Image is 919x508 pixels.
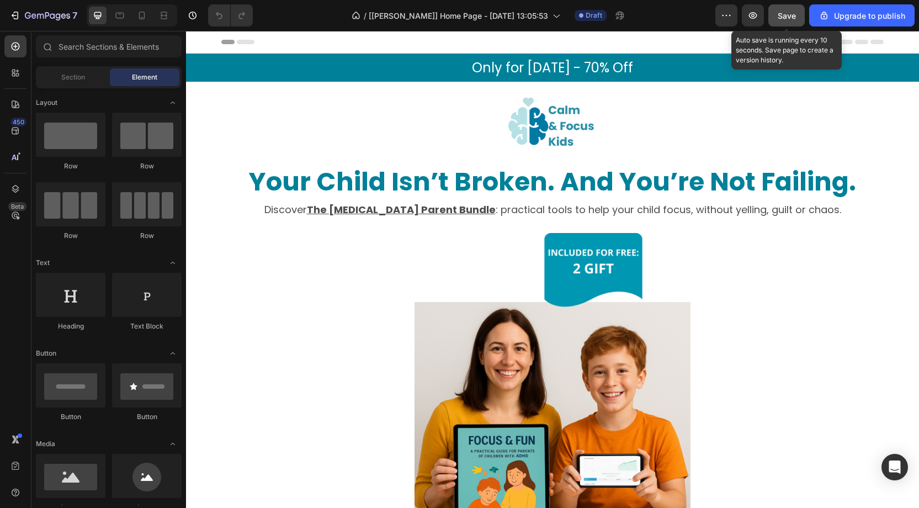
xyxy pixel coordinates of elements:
[369,10,548,22] span: [[PERSON_NAME]] Home Page - [DATE] 13:05:53
[132,72,157,82] span: Element
[35,134,698,169] h2: Your Child Isn’t Broken. And You’re Not Failing.
[36,321,105,331] div: Heading
[364,10,366,22] span: /
[36,170,697,188] p: Discover : practical tools to help your child focus, without yelling, guilt or chaos.
[164,94,182,112] span: Toggle open
[36,35,182,57] input: Search Sections & Elements
[36,161,105,171] div: Row
[819,10,905,22] div: Upgrade to publish
[112,412,182,422] div: Button
[112,231,182,241] div: Row
[36,231,105,241] div: Row
[164,435,182,453] span: Toggle open
[8,202,26,211] div: Beta
[881,454,908,480] div: Open Intercom Messenger
[61,72,85,82] span: Section
[164,254,182,272] span: Toggle open
[809,4,915,27] button: Upgrade to publish
[10,118,26,126] div: 450
[586,10,602,20] span: Draft
[164,345,182,362] span: Toggle open
[36,98,57,108] span: Layout
[208,4,253,27] div: Undo/Redo
[72,9,77,22] p: 7
[112,161,182,171] div: Row
[311,51,422,134] img: gempages_580901048072274862-f0d52031-96b4-4fc3-83af-d0fc49ed29ed.png
[121,172,310,186] u: The [MEDICAL_DATA] Parent Bundle
[36,439,55,449] span: Media
[36,412,105,422] div: Button
[186,31,919,508] iframe: Design area
[112,321,182,331] div: Text Block
[36,348,56,358] span: Button
[4,4,82,27] button: 7
[768,4,805,27] button: Save
[36,258,50,268] span: Text
[778,11,796,20] span: Save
